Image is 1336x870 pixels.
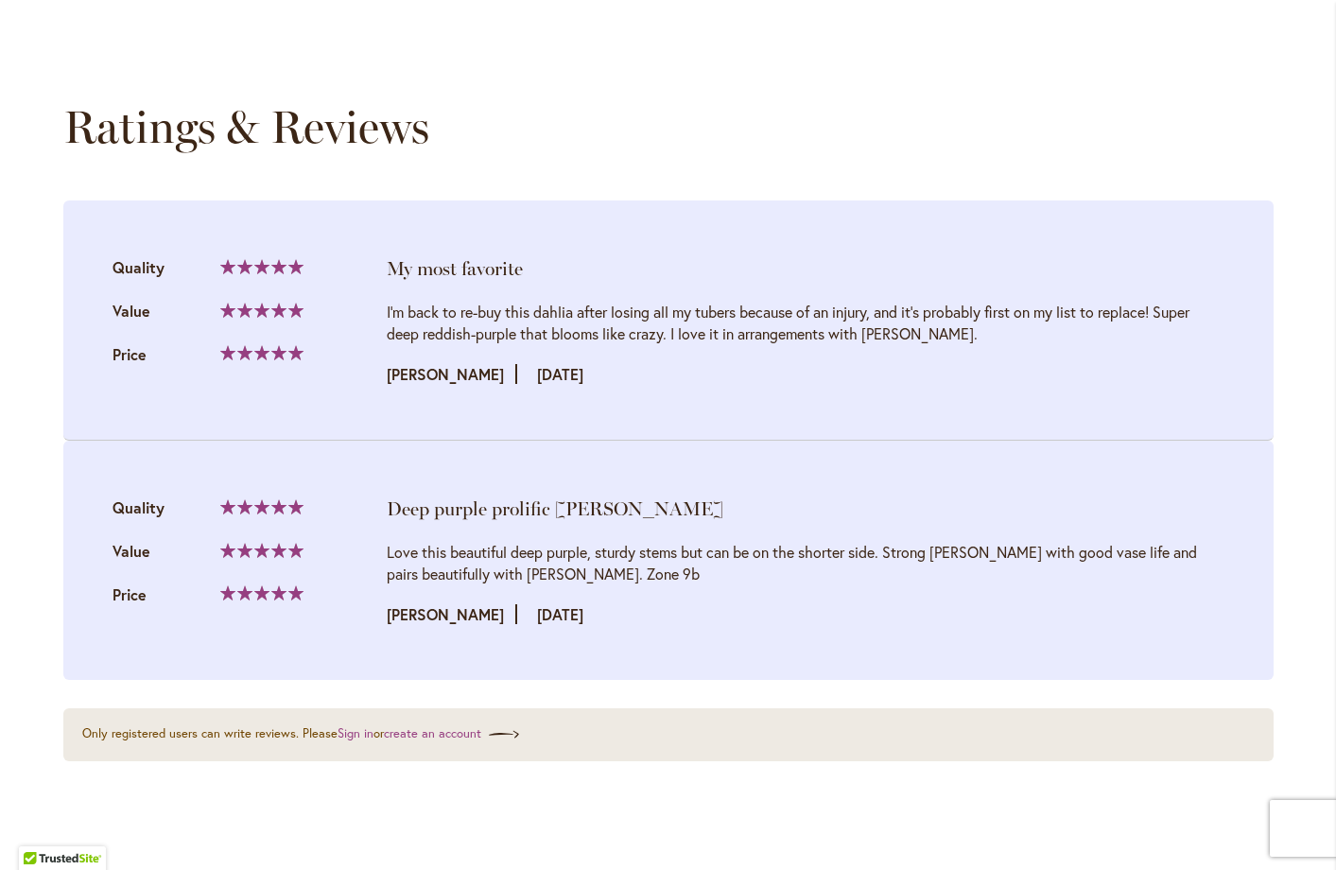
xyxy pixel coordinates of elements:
div: Only registered users can write reviews. Please or [82,720,1255,750]
div: 100% [220,585,304,600]
span: Value [113,301,150,321]
div: 100% [220,345,304,360]
time: [DATE] [537,364,583,384]
strong: [PERSON_NAME] [387,604,517,624]
div: I’m back to re-buy this dahlia after losing all my tubers because of an injury, and it’s probably... [387,301,1224,344]
span: Value [113,541,150,561]
a: Sign in [338,725,373,741]
span: Quality [113,257,165,277]
div: 100% [220,303,304,318]
div: Love this beautiful deep purple, sturdy stems but can be on the shorter side. Strong [PERSON_NAME... [387,541,1224,584]
div: 100% [220,499,304,514]
span: Quality [113,497,165,517]
time: [DATE] [537,604,583,624]
iframe: Launch Accessibility Center [14,803,67,856]
div: Deep purple prolific [PERSON_NAME] [387,496,1224,522]
div: My most favorite [387,255,1224,282]
div: 100% [220,543,304,558]
strong: Ratings & Reviews [63,99,429,154]
span: Price [113,344,147,364]
a: create an account [384,725,519,741]
div: 100% [220,259,304,274]
strong: [PERSON_NAME] [387,364,517,384]
span: Price [113,584,147,604]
